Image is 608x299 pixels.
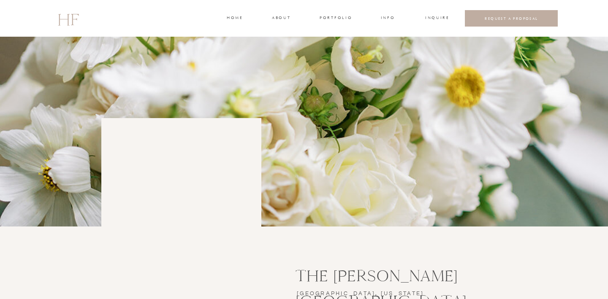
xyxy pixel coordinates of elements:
[380,15,396,22] a: INFO
[320,15,351,22] a: portfolio
[227,15,242,22] a: home
[472,16,551,21] a: REQUEST A PROPOSAL
[272,15,290,22] a: about
[296,263,558,287] h3: THE [PERSON_NAME][GEOGRAPHIC_DATA]
[425,15,448,22] a: INQUIRE
[57,6,79,31] a: HF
